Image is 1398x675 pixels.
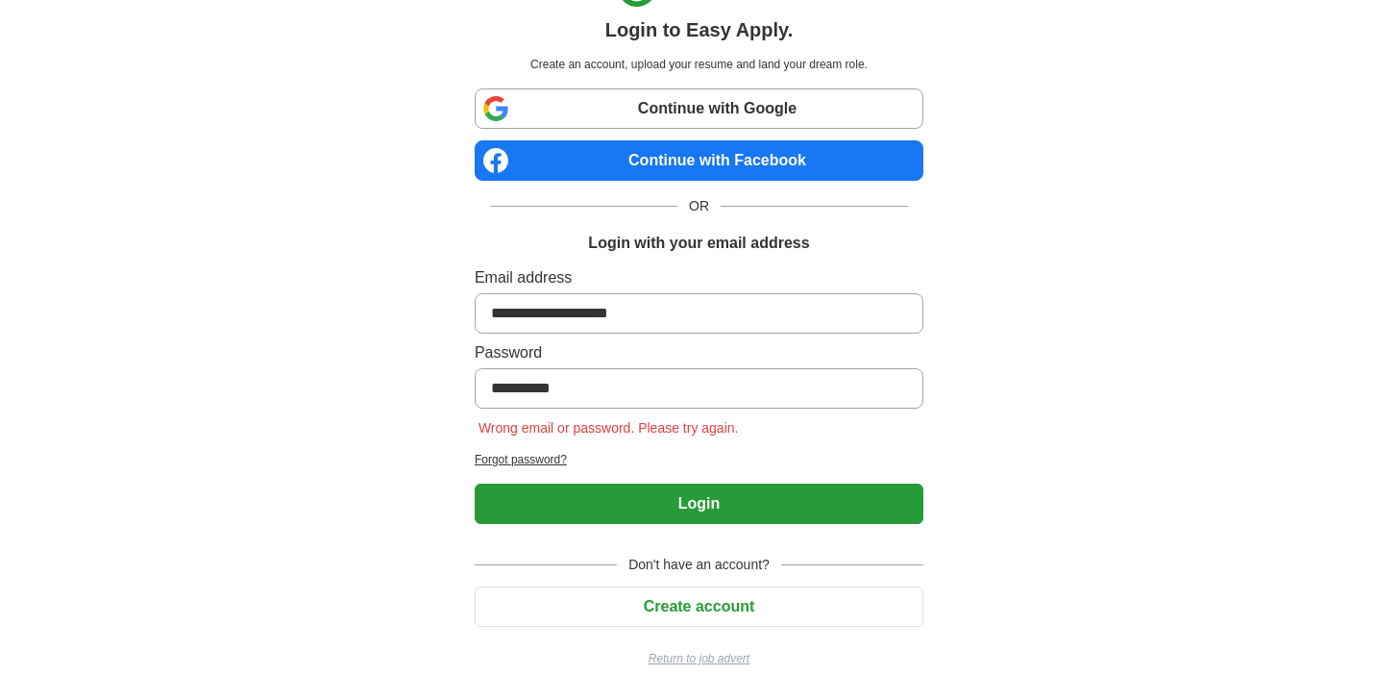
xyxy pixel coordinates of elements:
[617,555,781,575] span: Don't have an account?
[588,232,809,255] h1: Login with your email address
[475,598,923,614] a: Create account
[475,451,923,468] a: Forgot password?
[475,266,923,289] label: Email address
[475,484,923,524] button: Login
[475,88,923,129] a: Continue with Google
[475,420,743,436] span: Wrong email or password. Please try again.
[475,650,923,667] a: Return to job advert
[478,56,920,73] p: Create an account, upload your resume and land your dream role.
[475,341,923,364] label: Password
[475,587,923,627] button: Create account
[605,15,794,44] h1: Login to Easy Apply.
[475,140,923,181] a: Continue with Facebook
[677,196,721,216] span: OR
